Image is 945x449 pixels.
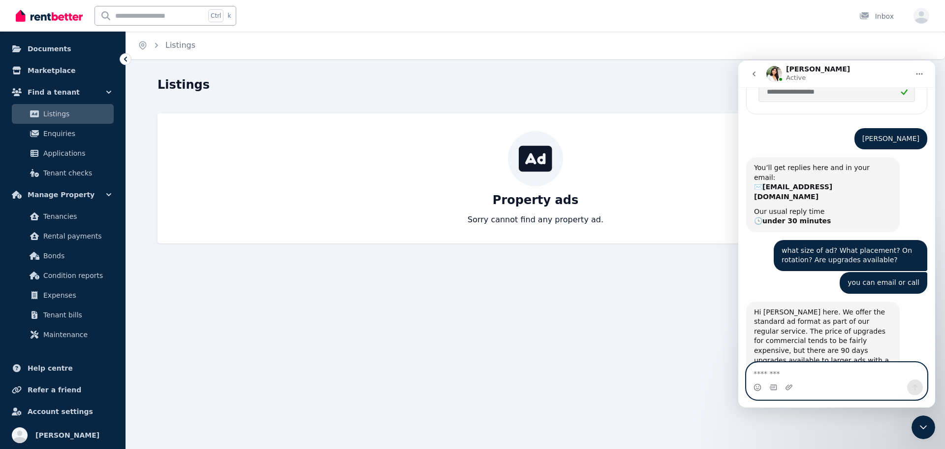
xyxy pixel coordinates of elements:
a: Condition reports [12,266,114,285]
a: Documents [8,39,118,59]
div: The RentBetter Team says… [8,97,189,179]
a: Marketplace [8,61,118,80]
button: Upload attachment [47,323,55,331]
span: [PERSON_NAME] [35,429,99,441]
div: Michael says… [8,179,189,211]
span: Applications [43,147,110,159]
span: Account settings [28,406,93,417]
button: Gif picker [31,323,39,331]
button: Manage Property [8,185,118,205]
div: Hi [PERSON_NAME] here. We offer the standard ad format as part of our regular service. The price ... [8,241,161,340]
a: Tenancies [12,207,114,226]
span: Tenant bills [43,309,110,321]
div: [PERSON_NAME] [116,68,189,89]
div: You’ll get replies here and in your email: ✉️ [16,103,154,141]
a: Enquiries [12,124,114,143]
span: Listings [165,39,195,51]
div: you can email or call [101,211,189,233]
a: Tenant bills [12,305,114,325]
span: Rental payments [43,230,110,242]
button: Send a message… [169,319,185,335]
div: [PERSON_NAME] [124,73,181,83]
b: under 30 minutes [24,156,93,164]
span: Tenancies [43,210,110,222]
p: Sorry cannot find any property ad. [468,214,603,226]
span: Maintenance [43,329,110,341]
span: Documents [28,43,71,55]
span: Find a tenant [28,86,80,98]
div: Rochelle says… [8,241,189,361]
span: Marketplace [28,65,75,76]
div: Inbox [859,11,894,21]
a: Maintenance [12,325,114,345]
div: Hi [PERSON_NAME] here. We offer the standard ad format as part of our regular service. The price ... [16,247,154,334]
a: Refer a friend [8,380,118,400]
h1: Listings [157,77,210,93]
span: k [227,12,231,20]
span: Bonds [43,250,110,262]
a: Account settings [8,402,118,421]
button: Emoji picker [15,323,23,331]
div: Our usual reply time 🕒 [16,146,154,166]
div: what size of ad? What placement? On rotation? Are upgrades available? [43,185,181,205]
a: Help centre [8,358,118,378]
span: Enquiries [43,128,110,139]
iframe: Intercom live chat [912,415,935,439]
textarea: Message… [8,302,189,319]
span: Refer a friend [28,384,81,396]
div: Michael says… [8,68,189,97]
span: Condition reports [43,270,110,281]
b: [EMAIL_ADDRESS][DOMAIN_NAME] [16,122,94,140]
span: Ctrl [208,9,223,22]
nav: Breadcrumb [126,32,207,59]
a: Expenses [12,285,114,305]
span: Manage Property [28,189,94,201]
p: Property ads [493,192,578,208]
input: Enter your email [20,22,177,41]
span: Expenses [43,289,110,301]
a: Rental payments [12,226,114,246]
a: Listings [12,104,114,124]
a: Applications [12,143,114,163]
span: Help centre [28,362,73,374]
span: Tenant checks [43,167,110,179]
a: Bonds [12,246,114,266]
img: RentBetter [16,8,83,23]
div: You’ll get replies here and in your email:✉️[EMAIL_ADDRESS][DOMAIN_NAME]Our usual reply time🕒unde... [8,97,161,172]
a: Tenant checks [12,163,114,183]
div: what size of ad? What placement? On rotation? Are upgrades available? [35,179,189,210]
iframe: Intercom live chat [738,61,935,408]
span: Listings [43,108,110,120]
button: Find a tenant [8,82,118,102]
div: you can email or call [109,217,181,227]
div: Michael says… [8,211,189,241]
